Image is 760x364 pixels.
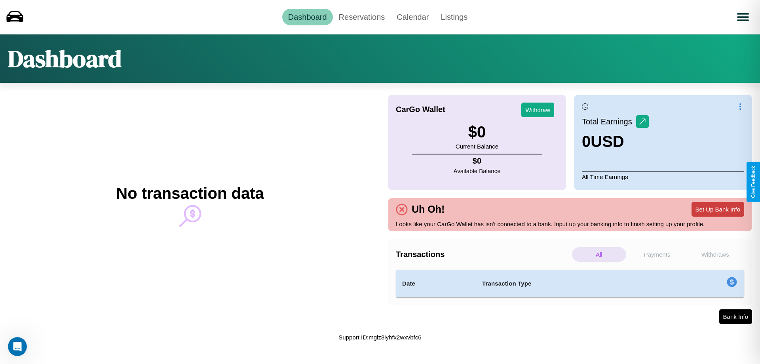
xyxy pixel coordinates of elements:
[8,337,27,356] iframe: Intercom live chat
[402,279,469,288] h4: Date
[396,105,445,114] h4: CarGo Wallet
[396,270,744,297] table: simple table
[454,166,501,176] p: Available Balance
[282,9,333,25] a: Dashboard
[732,6,754,28] button: Open menu
[719,309,752,324] button: Bank Info
[688,247,742,262] p: Withdraws
[435,9,473,25] a: Listings
[582,171,744,182] p: All Time Earnings
[521,103,554,117] button: Withdraw
[582,114,636,129] p: Total Earnings
[333,9,391,25] a: Reservations
[396,219,744,229] p: Looks like your CarGo Wallet has isn't connected to a bank. Input up your banking info to finish ...
[456,141,498,152] p: Current Balance
[454,156,501,166] h4: $ 0
[456,123,498,141] h3: $ 0
[396,250,570,259] h4: Transactions
[630,247,684,262] p: Payments
[750,166,756,198] div: Give Feedback
[482,279,662,288] h4: Transaction Type
[391,9,435,25] a: Calendar
[572,247,626,262] p: All
[582,133,649,151] h3: 0 USD
[408,204,448,215] h4: Uh Oh!
[692,202,744,217] button: Set Up Bank Info
[116,185,264,202] h2: No transaction data
[338,332,421,343] p: Support ID: mglz8iyhfx2wxvbfc6
[8,42,122,75] h1: Dashboard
